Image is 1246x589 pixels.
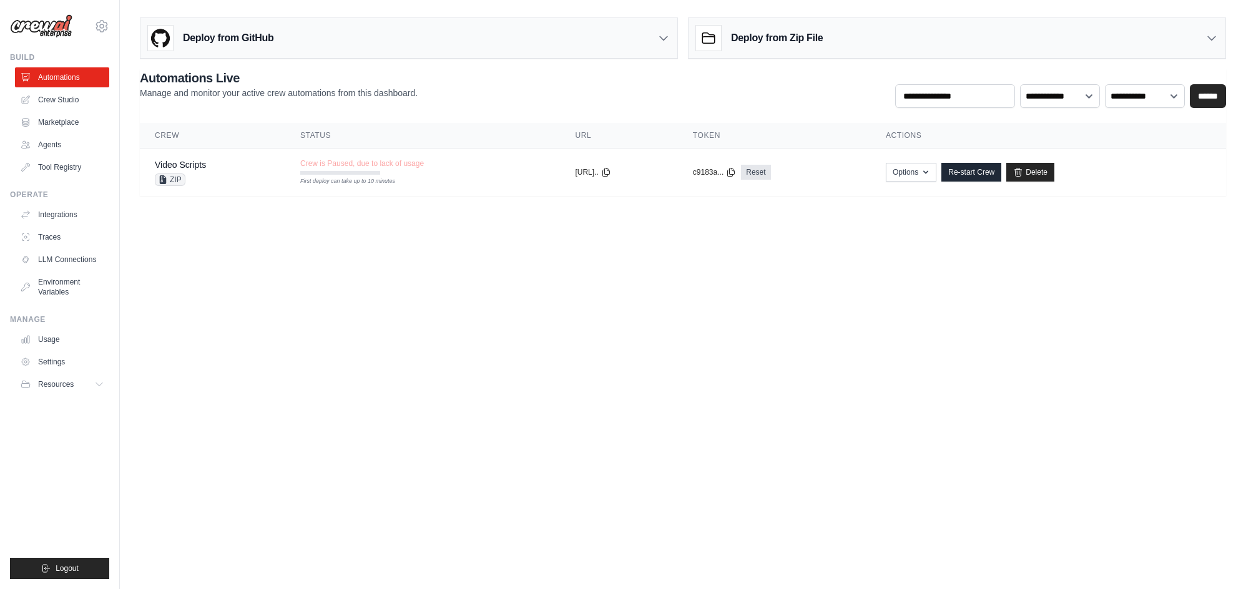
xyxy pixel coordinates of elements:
[148,26,173,51] img: GitHub Logo
[15,250,109,270] a: LLM Connections
[560,123,677,148] th: URL
[56,563,79,573] span: Logout
[140,123,285,148] th: Crew
[15,374,109,394] button: Resources
[886,163,936,182] button: Options
[15,67,109,87] a: Automations
[871,123,1226,148] th: Actions
[741,165,770,180] a: Reset
[10,314,109,324] div: Manage
[140,87,418,99] p: Manage and monitor your active crew automations from this dashboard.
[300,158,424,168] span: Crew is Paused, due to lack of usage
[15,227,109,247] a: Traces
[10,558,109,579] button: Logout
[941,163,1001,182] a: Re-start Crew
[155,173,185,186] span: ZIP
[155,160,206,170] a: Video Scripts
[10,190,109,200] div: Operate
[693,167,736,177] button: c9183a...
[10,52,109,62] div: Build
[10,14,72,38] img: Logo
[300,177,380,186] div: First deploy can take up to 10 minutes
[183,31,273,46] h3: Deploy from GitHub
[285,123,560,148] th: Status
[1006,163,1054,182] a: Delete
[731,31,823,46] h3: Deploy from Zip File
[15,157,109,177] a: Tool Registry
[38,379,74,389] span: Resources
[15,135,109,155] a: Agents
[15,329,109,349] a: Usage
[678,123,871,148] th: Token
[15,112,109,132] a: Marketplace
[140,69,418,87] h2: Automations Live
[15,272,109,302] a: Environment Variables
[15,205,109,225] a: Integrations
[15,90,109,110] a: Crew Studio
[15,352,109,372] a: Settings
